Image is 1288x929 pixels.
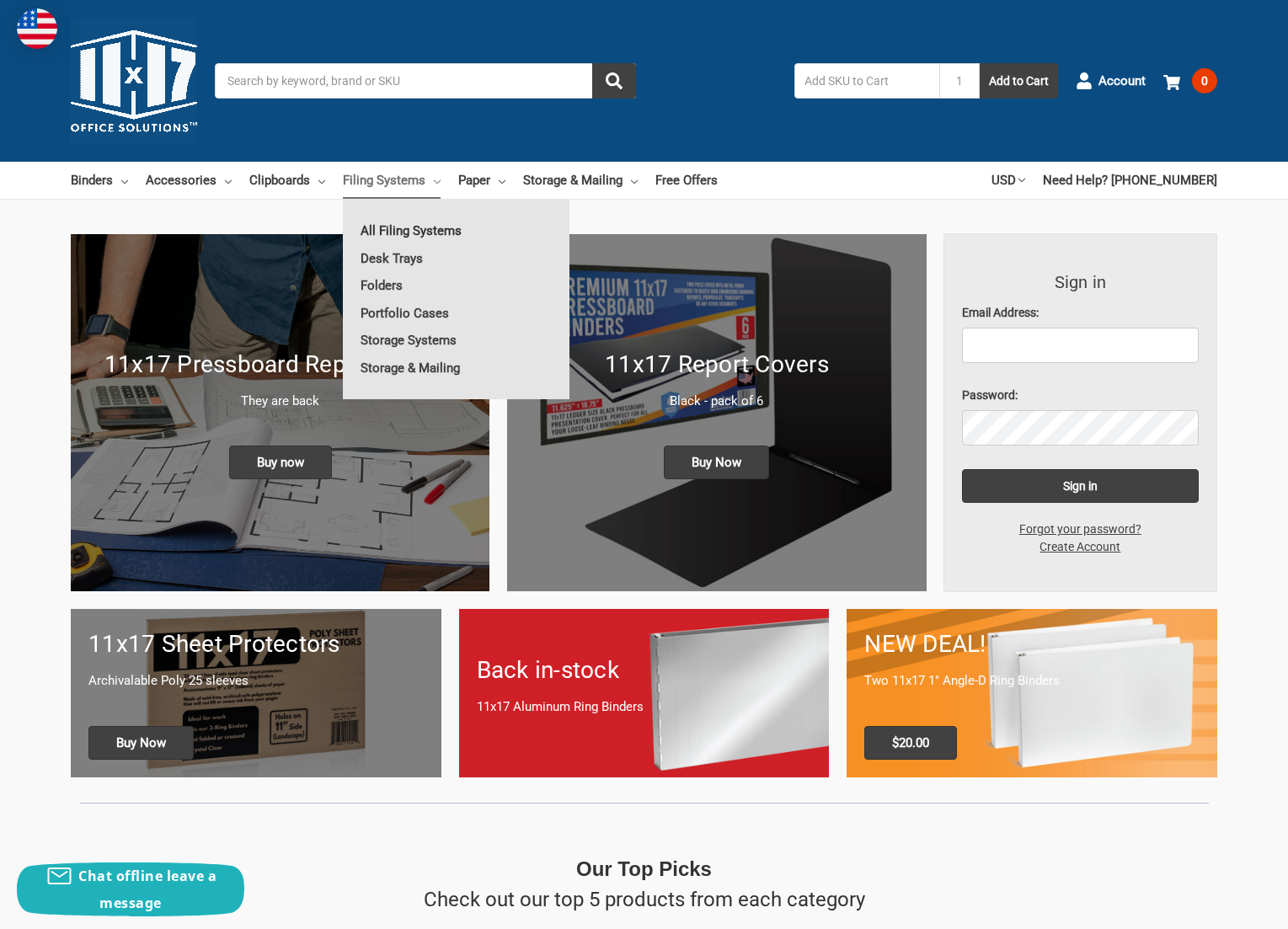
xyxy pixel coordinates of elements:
a: All Filing Systems [343,217,569,244]
p: Archivalable Poly 25 sleeves [88,671,424,691]
img: 11x17 Report Covers [507,234,926,591]
button: Chat offline leave a message [17,862,244,916]
a: Account [1076,59,1146,103]
p: Check out our top 5 products from each category [424,884,865,915]
h1: 11x17 Report Covers [525,347,908,382]
a: Folders [343,272,569,299]
a: Portfolio Cases [343,300,569,327]
span: Buy Now [664,446,769,479]
span: Account [1098,72,1146,91]
span: Buy Now [88,726,194,760]
a: Storage Systems [343,327,569,354]
iframe: Google Customer Reviews [1149,884,1288,929]
input: Sign in [962,469,1200,503]
input: Add SKU to Cart [794,63,939,99]
span: Buy now [229,446,332,479]
input: Search by keyword, brand or SKU [215,63,636,99]
a: 11x17 sheet protectors 11x17 Sheet Protectors Archivalable Poly 25 sleeves Buy Now [71,609,441,777]
img: New 11x17 Pressboard Binders [71,234,489,591]
img: 11x17.com [71,18,197,144]
h1: NEW DEAL! [864,627,1200,662]
label: Email Address: [962,304,1200,322]
a: 0 [1163,59,1217,103]
a: Forgot your password? [1010,521,1151,538]
img: duty and tax information for United States [17,8,57,49]
a: Accessories [146,162,232,199]
h3: Sign in [962,270,1200,295]
span: Chat offline leave a message [78,867,216,912]
p: Black - pack of 6 [525,392,908,411]
a: USD [991,162,1025,199]
a: Create Account [1030,538,1130,556]
a: 11x17 Binder 2-pack only $20.00 NEW DEAL! Two 11x17 1" Angle-D Ring Binders $20.00 [847,609,1217,777]
p: Our Top Picks [576,854,712,884]
a: Paper [458,162,505,199]
h1: 11x17 Sheet Protectors [88,627,424,662]
label: Password: [962,387,1200,404]
a: Back in-stock 11x17 Aluminum Ring Binders [459,609,830,777]
a: Binders [71,162,128,199]
p: 11x17 Aluminum Ring Binders [477,697,812,717]
a: New 11x17 Pressboard Binders 11x17 Pressboard Report Covers They are back Buy now [71,234,489,591]
a: Clipboards [249,162,325,199]
p: They are back [88,392,472,411]
a: Need Help? [PHONE_NUMBER] [1043,162,1217,199]
h1: 11x17 Pressboard Report Covers [88,347,472,382]
p: Two 11x17 1" Angle-D Ring Binders [864,671,1200,691]
span: $20.00 [864,726,957,760]
a: 11x17 Report Covers 11x17 Report Covers Black - pack of 6 Buy Now [507,234,926,591]
a: Free Offers [655,162,718,199]
a: Desk Trays [343,245,569,272]
a: Filing Systems [343,162,441,199]
button: Add to Cart [980,63,1058,99]
h1: Back in-stock [477,653,812,688]
a: Storage & Mailing [343,355,569,382]
span: 0 [1192,68,1217,93]
a: Storage & Mailing [523,162,638,199]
